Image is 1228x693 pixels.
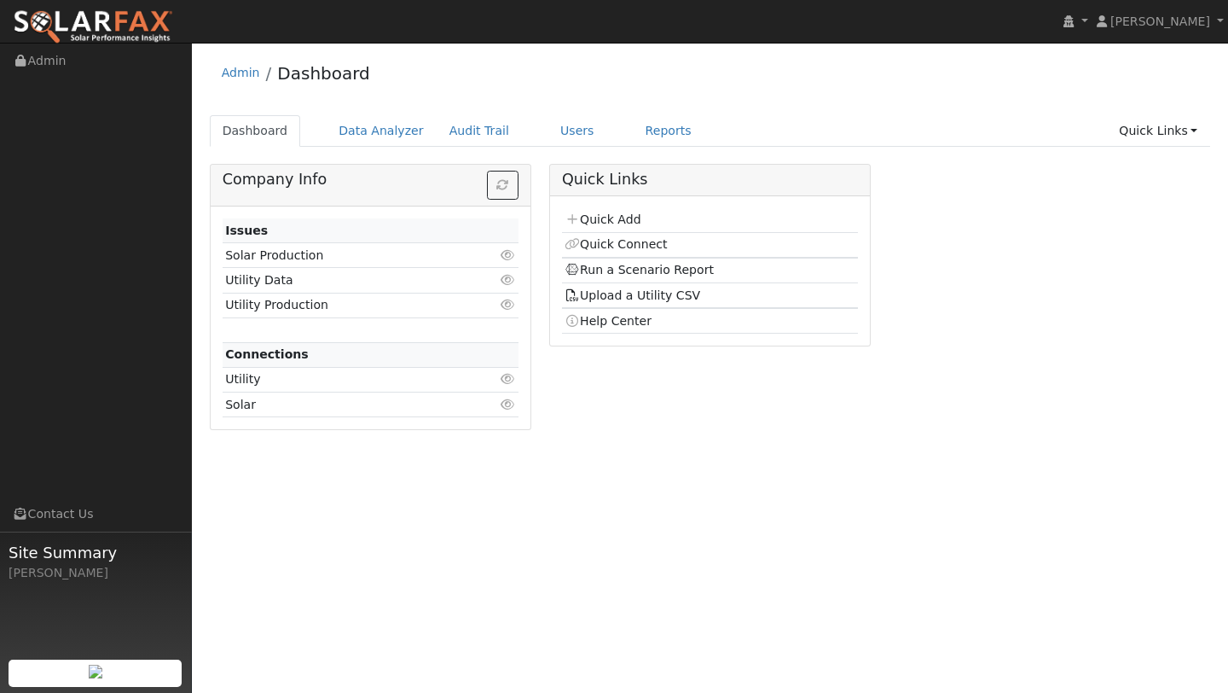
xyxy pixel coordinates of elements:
i: Click to view [501,399,516,411]
a: Quick Links [1106,115,1210,147]
td: Utility Data [223,268,471,293]
td: Utility [223,367,471,392]
a: Dashboard [277,63,370,84]
a: Quick Add [565,213,640,226]
i: Click to view [501,249,516,261]
a: Audit Trail [437,115,522,147]
span: Site Summary [9,541,182,564]
div: [PERSON_NAME] [9,564,182,582]
a: Quick Connect [565,237,667,251]
a: Admin [222,66,260,79]
i: Click to view [501,373,516,385]
td: Solar Production [223,243,471,268]
i: Click to view [501,274,516,286]
a: Upload a Utility CSV [565,288,700,302]
strong: Connections [225,347,309,361]
td: Solar [223,393,471,417]
strong: Issues [225,224,268,237]
a: Data Analyzer [326,115,437,147]
a: Reports [633,115,704,147]
span: [PERSON_NAME] [1110,15,1210,28]
td: Utility Production [223,293,471,317]
img: retrieve [89,665,102,678]
i: Click to view [501,299,516,311]
img: SolarFax [13,9,173,45]
a: Dashboard [210,115,301,147]
a: Run a Scenario Report [565,263,714,277]
a: Help Center [565,314,652,328]
h5: Quick Links [562,171,858,189]
a: Users [547,115,607,147]
h5: Company Info [223,171,518,189]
